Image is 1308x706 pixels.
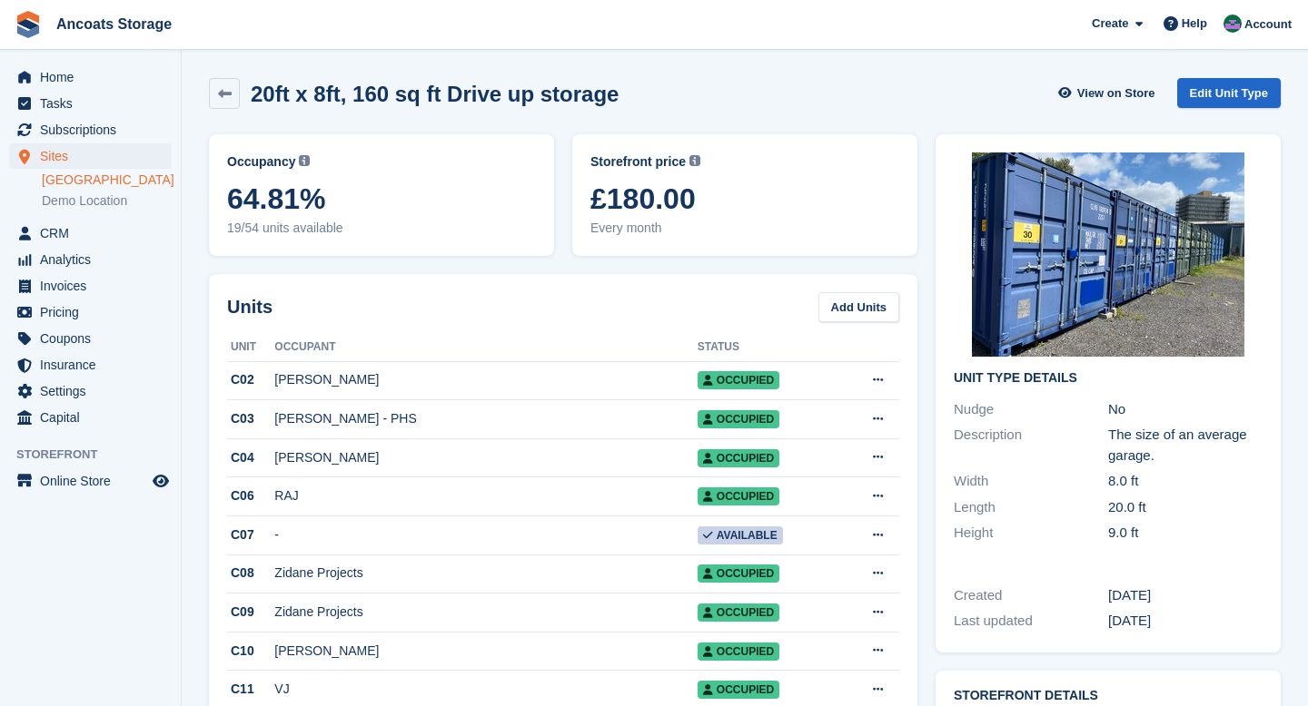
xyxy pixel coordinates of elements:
[954,425,1108,466] div: Description
[1108,471,1263,492] div: 8.0 ft
[698,487,779,505] span: Occupied
[227,152,295,172] span: Occupancy
[227,370,274,389] div: C02
[9,405,172,430] a: menu
[227,603,274,622] div: C09
[1056,78,1163,108] a: View on Store
[40,143,149,169] span: Sites
[40,299,149,325] span: Pricing
[698,526,783,544] span: Available
[698,371,779,389] span: Occupied
[227,219,536,238] span: 19/54 units available
[40,117,149,142] span: Subscriptions
[1108,585,1263,606] div: [DATE]
[227,293,272,320] h2: Units
[9,299,172,325] a: menu
[227,448,274,467] div: C04
[227,409,274,428] div: C03
[40,352,149,378] span: Insurance
[42,192,172,210] a: Demo Location
[274,516,697,555] td: -
[227,486,274,505] div: C06
[9,326,172,351] a: menu
[818,292,899,322] a: Add Units
[698,410,779,428] span: Occupied
[972,152,1244,357] img: IMG_0541.jpeg
[49,9,179,39] a: Ancoats Storage
[227,642,274,661] div: C10
[40,64,149,90] span: Home
[9,247,172,272] a: menu
[40,221,149,246] span: CRM
[9,352,172,378] a: menu
[954,497,1108,518] div: Length
[9,91,172,116] a: menu
[1108,523,1263,544] div: 9.0 ft
[274,333,697,362] th: Occupant
[227,333,274,362] th: Unit
[16,446,181,464] span: Storefront
[698,449,779,467] span: Occupied
[9,117,172,142] a: menu
[590,219,899,238] span: Every month
[590,152,686,172] span: Storefront price
[274,409,697,428] div: [PERSON_NAME] - PHS
[954,471,1108,492] div: Width
[698,681,779,699] span: Occupied
[274,370,697,389] div: [PERSON_NAME]
[1177,78,1281,108] a: Edit Unit Type
[1108,425,1263,466] div: The size of an average garage.
[40,326,149,351] span: Coupons
[1108,611,1263,632] div: [DATE]
[40,91,149,116] span: Tasks
[40,273,149,299] span: Invoices
[251,82,619,106] h2: 20ft x 8ft, 160 sq ft Drive up storage
[1244,15,1292,34] span: Account
[1108,399,1263,420] div: No
[42,172,172,189] a: [GEOGRAPHIC_DATA]
[954,371,1263,386] h2: Unit Type details
[274,642,697,661] div: [PERSON_NAME]
[40,405,149,430] span: Capital
[954,611,1108,632] div: Last updated
[698,564,779,583] span: Occupied
[227,680,274,699] div: C11
[1092,15,1128,33] span: Create
[9,273,172,299] a: menu
[9,64,172,90] a: menu
[274,448,697,467] div: [PERSON_NAME]
[954,585,1108,606] div: Created
[9,221,172,246] a: menu
[698,333,837,362] th: Status
[954,399,1108,420] div: Nudge
[954,689,1263,703] h2: Storefront Details
[954,523,1108,544] div: Height
[689,155,700,166] img: icon-info-grey-7440780725fd019a000dd9b08b2336e03edf1995a4989e88bcd33f0948082b44.svg
[15,11,42,38] img: stora-icon-8386f47178a22dfd0bd8f6a31ec36ba5ce8667c1dd55bd0f319d3a0aa187defe.svg
[698,603,779,622] span: Occupied
[1182,15,1207,33] span: Help
[227,525,274,544] div: C07
[150,470,172,492] a: Preview store
[274,486,697,505] div: RAJ
[9,378,172,404] a: menu
[1077,84,1155,103] span: View on Store
[274,680,697,699] div: VJ
[40,247,149,272] span: Analytics
[698,642,779,661] span: Occupied
[274,564,697,583] div: Zidane Projects
[299,155,310,166] img: icon-info-grey-7440780725fd019a000dd9b08b2336e03edf1995a4989e88bcd33f0948082b44.svg
[40,468,149,494] span: Online Store
[274,603,697,622] div: Zidane Projects
[227,564,274,583] div: C08
[227,182,536,215] span: 64.81%
[590,182,899,215] span: £180.00
[9,468,172,494] a: menu
[9,143,172,169] a: menu
[40,378,149,404] span: Settings
[1108,497,1263,518] div: 20.0 ft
